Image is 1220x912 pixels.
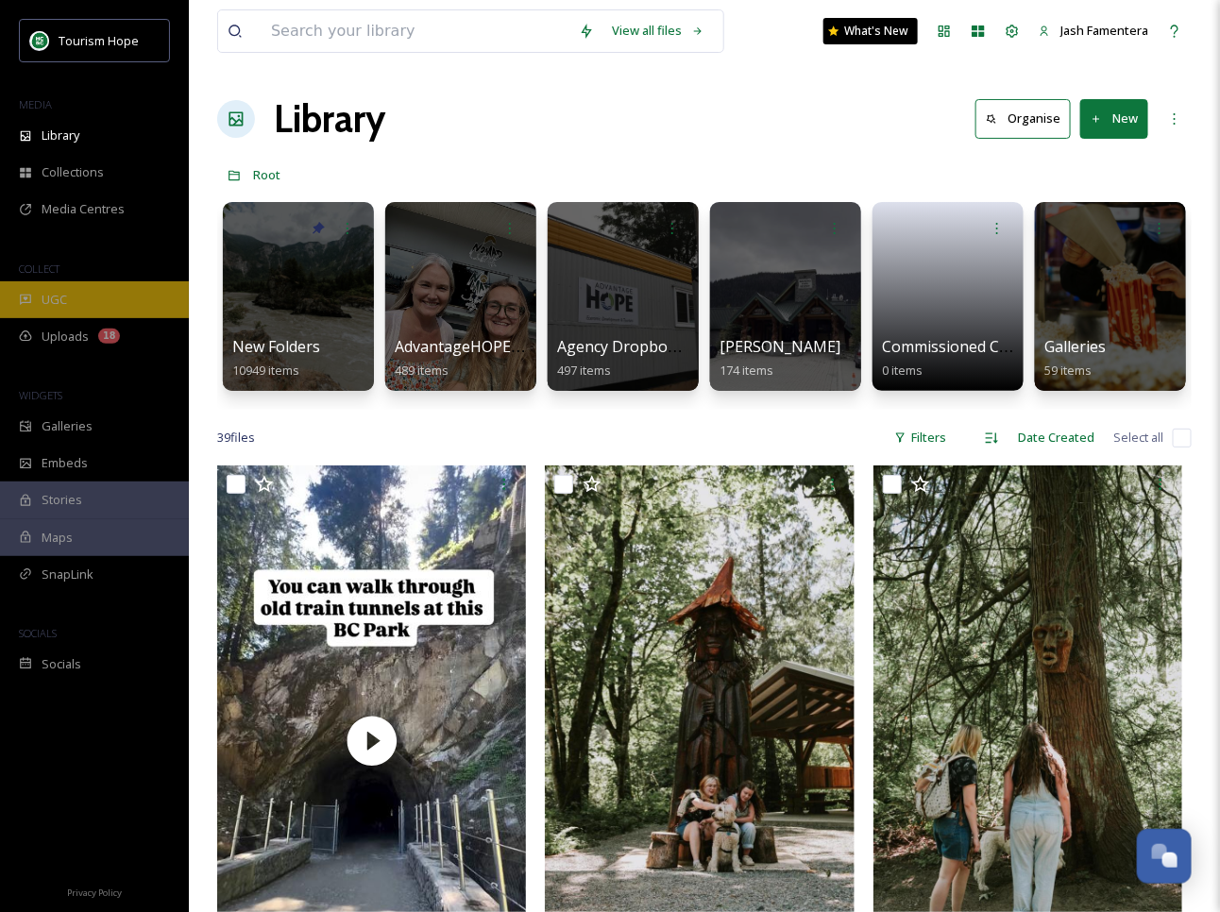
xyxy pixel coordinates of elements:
input: Search your library [262,10,569,52]
span: 174 items [720,362,773,379]
span: AdvantageHOPE Image Bank [395,336,600,357]
span: Root [253,166,280,183]
span: 39 file s [217,429,255,447]
span: Tourism Hope [59,32,139,49]
span: WIDGETS [19,388,62,402]
a: Commissioned Content0 items [882,338,1047,379]
span: Jash Famentera [1060,22,1148,39]
span: Maps [42,529,73,547]
a: Privacy Policy [67,880,122,903]
button: New [1080,99,1148,138]
span: New Folders [232,336,320,357]
span: 0 items [882,362,923,379]
a: What's New [823,18,918,44]
span: 10949 items [232,362,299,379]
span: UGC [42,291,67,309]
a: Galleries59 items [1044,338,1106,379]
div: Date Created [1008,419,1104,456]
span: COLLECT [19,262,59,276]
span: 489 items [395,362,449,379]
span: Agency Dropbox Assets [557,336,725,357]
button: Open Chat [1137,829,1192,884]
span: Select all [1113,429,1163,447]
span: Stories [42,491,82,509]
img: logo.png [30,31,49,50]
span: Media Centres [42,200,125,218]
span: 497 items [557,362,611,379]
span: Commissioned Content [882,336,1047,357]
a: View all files [603,12,714,49]
a: Agency Dropbox Assets497 items [557,338,725,379]
span: 59 items [1044,362,1092,379]
a: Root [253,163,280,186]
span: Collections [42,163,104,181]
span: Privacy Policy [67,887,122,899]
a: New Folders10949 items [232,338,320,379]
span: MEDIA [19,97,52,111]
span: SnapLink [42,566,93,583]
button: Organise [975,99,1071,138]
span: Library [42,127,79,144]
div: 18 [98,329,120,344]
span: Socials [42,655,81,673]
span: SOCIALS [19,626,57,640]
a: Jash Famentera [1029,12,1158,49]
span: Galleries [1044,336,1106,357]
span: Galleries [42,417,93,435]
a: Organise [975,99,1080,138]
span: [PERSON_NAME] [720,336,840,357]
a: Library [274,91,385,147]
a: AdvantageHOPE Image Bank489 items [395,338,600,379]
a: [PERSON_NAME]174 items [720,338,840,379]
span: Embeds [42,454,88,472]
div: Filters [885,419,956,456]
span: Uploads [42,328,89,346]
